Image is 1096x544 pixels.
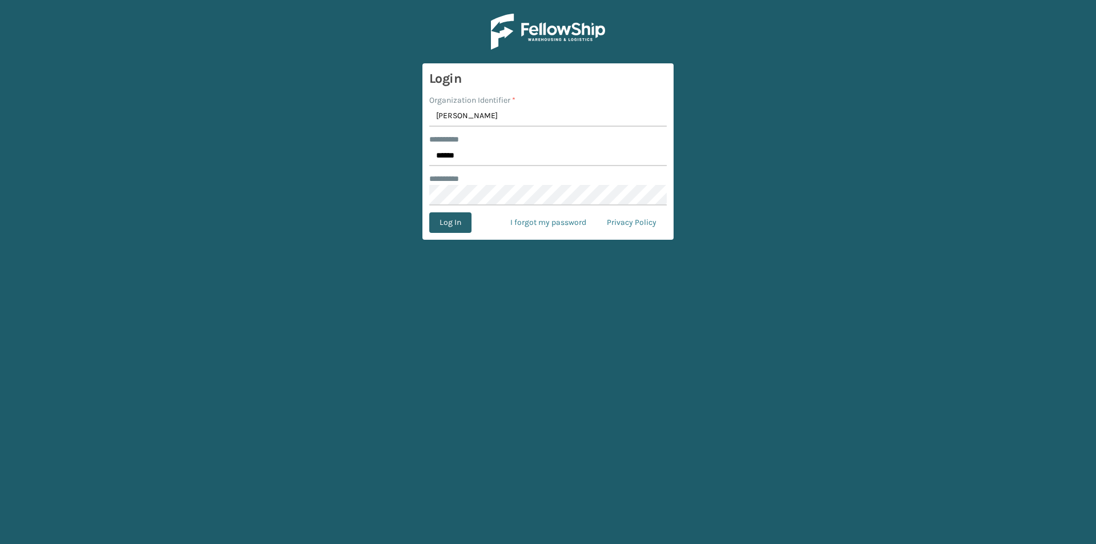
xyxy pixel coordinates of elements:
h3: Login [429,70,667,87]
button: Log In [429,212,472,233]
label: Organization Identifier [429,94,515,106]
a: Privacy Policy [597,212,667,233]
a: I forgot my password [500,212,597,233]
img: Logo [491,14,605,50]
